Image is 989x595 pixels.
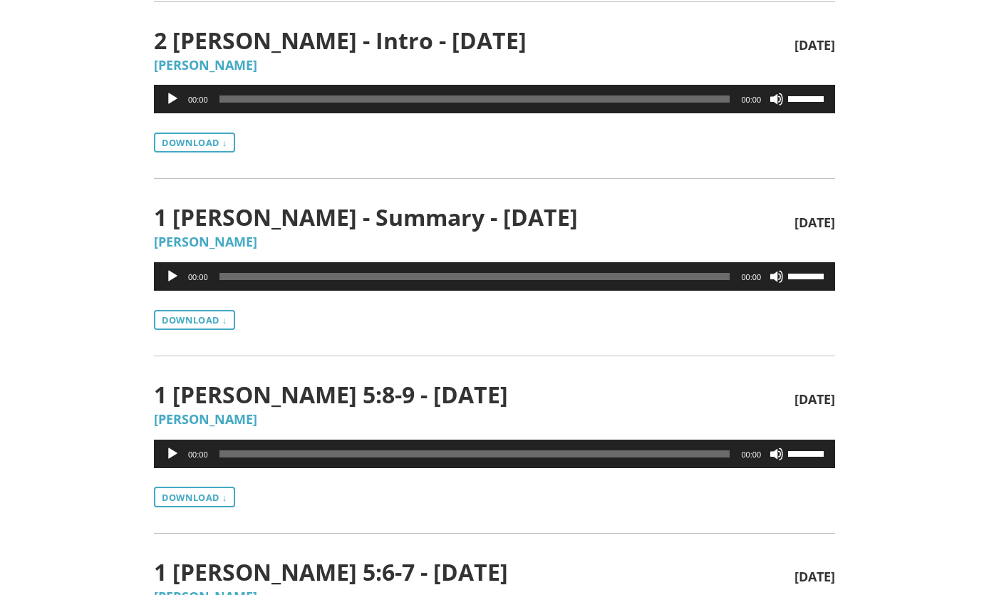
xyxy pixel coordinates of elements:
span: 00:00 [188,95,208,104]
h5: [PERSON_NAME] [154,58,835,73]
span: [DATE] [794,570,835,584]
button: Play [165,269,180,284]
a: Download ↓ [154,310,235,330]
a: Download ↓ [154,487,235,507]
a: Volume Slider [788,85,828,110]
button: Play [165,92,180,106]
div: Audio Player [154,85,835,113]
span: 1 [PERSON_NAME] - Summary - [DATE] [154,205,794,229]
span: Time Slider [219,450,730,457]
h5: [PERSON_NAME] [154,413,835,427]
h5: [PERSON_NAME] [154,235,835,249]
span: 00:00 [188,273,208,281]
span: [DATE] [794,393,835,407]
a: Volume Slider [788,262,828,288]
span: Time Slider [219,273,730,280]
span: 00:00 [741,95,761,104]
span: [DATE] [794,216,835,230]
div: Audio Player [154,440,835,468]
span: 00:00 [741,273,761,281]
span: 2 [PERSON_NAME] - Intro - [DATE] [154,28,794,53]
button: Play [165,447,180,461]
span: 1 [PERSON_NAME] 5:6-7 - [DATE] [154,559,794,584]
span: 00:00 [741,450,761,459]
button: Mute [770,447,784,461]
span: 00:00 [188,450,208,459]
span: [DATE] [794,38,835,53]
span: Time Slider [219,95,730,103]
span: 1 [PERSON_NAME] 5:8-9 - [DATE] [154,382,794,407]
button: Mute [770,269,784,284]
a: Download ↓ [154,133,235,152]
a: Volume Slider [788,440,828,465]
button: Mute [770,92,784,106]
div: Audio Player [154,262,835,291]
